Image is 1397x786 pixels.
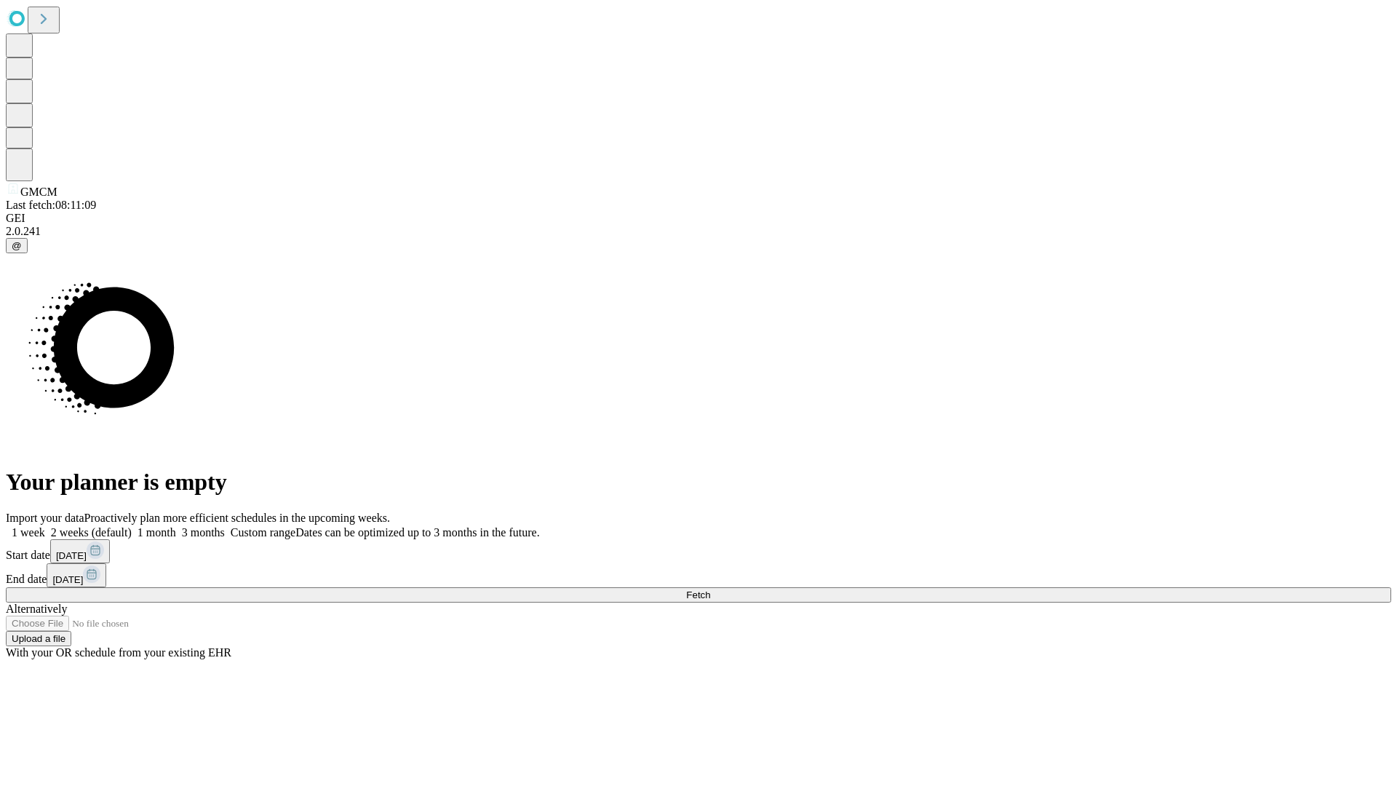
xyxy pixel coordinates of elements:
[6,199,96,211] span: Last fetch: 08:11:09
[686,589,710,600] span: Fetch
[295,526,539,539] span: Dates can be optimized up to 3 months in the future.
[6,238,28,253] button: @
[182,526,225,539] span: 3 months
[6,539,1391,563] div: Start date
[84,512,390,524] span: Proactively plan more efficient schedules in the upcoming weeks.
[6,646,231,659] span: With your OR schedule from your existing EHR
[6,469,1391,496] h1: Your planner is empty
[6,225,1391,238] div: 2.0.241
[12,240,22,251] span: @
[51,526,132,539] span: 2 weeks (default)
[231,526,295,539] span: Custom range
[50,539,110,563] button: [DATE]
[47,563,106,587] button: [DATE]
[6,563,1391,587] div: End date
[6,587,1391,603] button: Fetch
[20,186,57,198] span: GMCM
[56,550,87,561] span: [DATE]
[12,526,45,539] span: 1 week
[52,574,83,585] span: [DATE]
[6,603,67,615] span: Alternatively
[6,212,1391,225] div: GEI
[6,631,71,646] button: Upload a file
[6,512,84,524] span: Import your data
[138,526,176,539] span: 1 month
